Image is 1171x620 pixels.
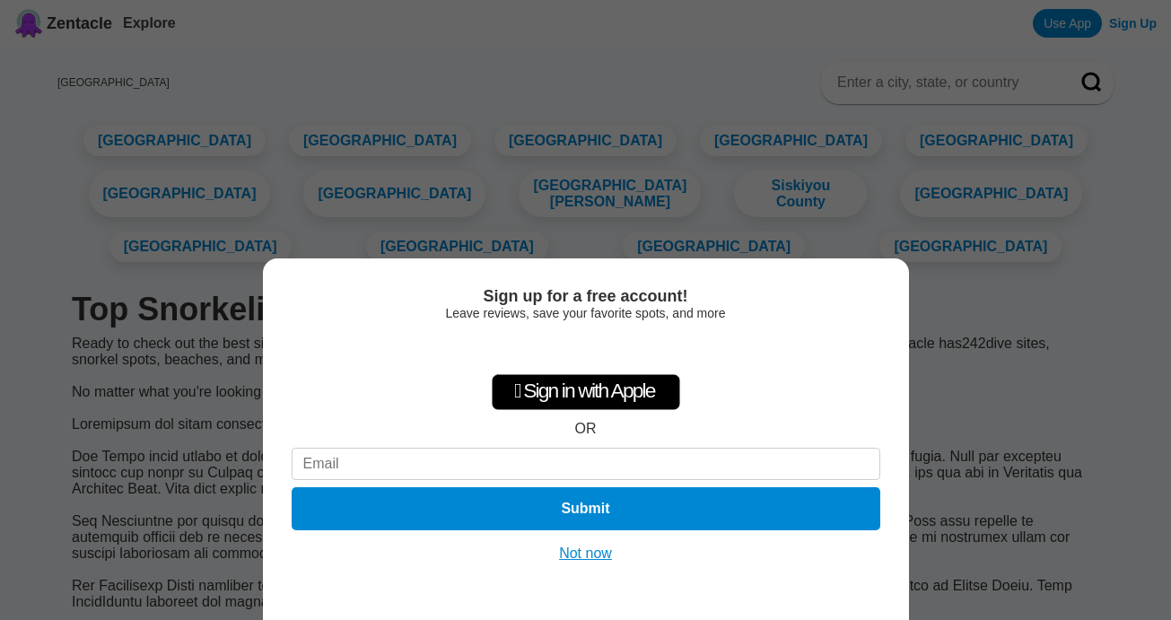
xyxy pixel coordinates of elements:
[292,306,880,320] div: Leave reviews, save your favorite spots, and more
[494,329,677,369] iframe: Sign in with Google Button
[492,374,680,410] div: Sign in with Apple
[292,287,880,306] div: Sign up for a free account!
[554,545,617,563] button: Not now
[575,421,597,437] div: OR
[292,448,880,480] input: Email
[292,487,880,530] button: Submit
